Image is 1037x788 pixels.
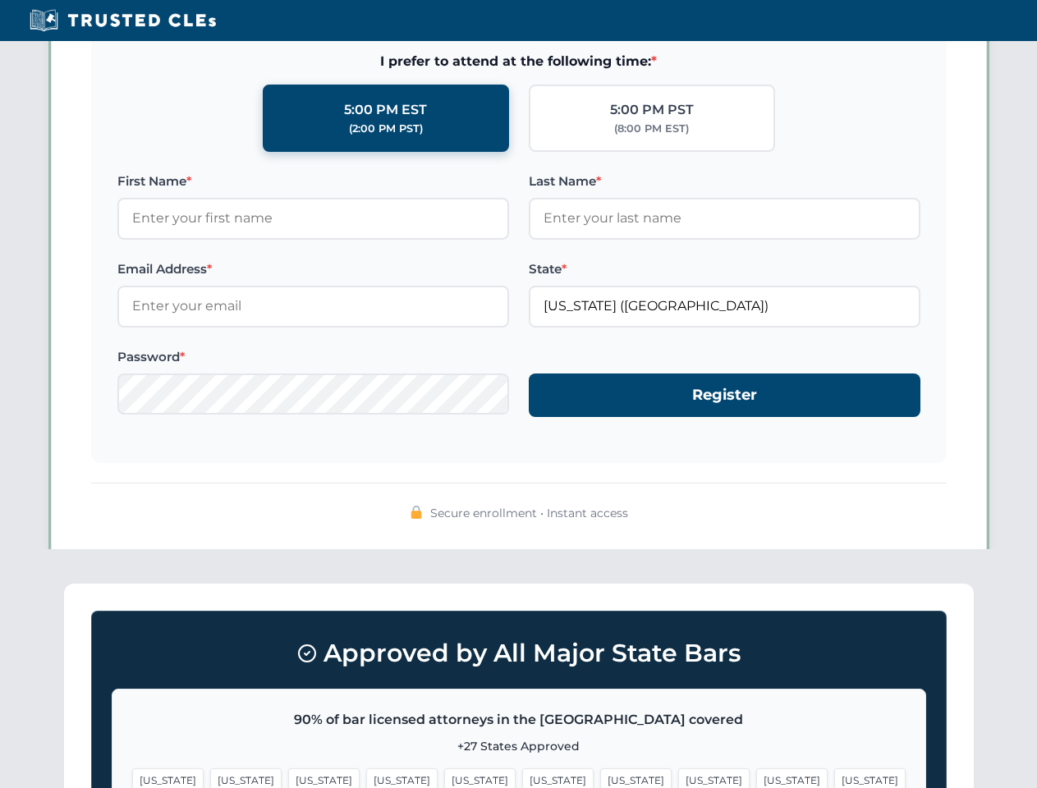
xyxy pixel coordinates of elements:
[349,121,423,137] div: (2:00 PM PST)
[410,506,423,519] img: 🔒
[529,259,920,279] label: State
[112,631,926,676] h3: Approved by All Major State Bars
[117,51,920,72] span: I prefer to attend at the following time:
[529,172,920,191] label: Last Name
[529,198,920,239] input: Enter your last name
[117,259,509,279] label: Email Address
[529,373,920,417] button: Register
[117,172,509,191] label: First Name
[610,99,694,121] div: 5:00 PM PST
[117,286,509,327] input: Enter your email
[132,737,906,755] p: +27 States Approved
[344,99,427,121] div: 5:00 PM EST
[529,286,920,327] input: Florida (FL)
[614,121,689,137] div: (8:00 PM EST)
[117,198,509,239] input: Enter your first name
[25,8,221,33] img: Trusted CLEs
[132,709,906,731] p: 90% of bar licensed attorneys in the [GEOGRAPHIC_DATA] covered
[117,347,509,367] label: Password
[430,504,628,522] span: Secure enrollment • Instant access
